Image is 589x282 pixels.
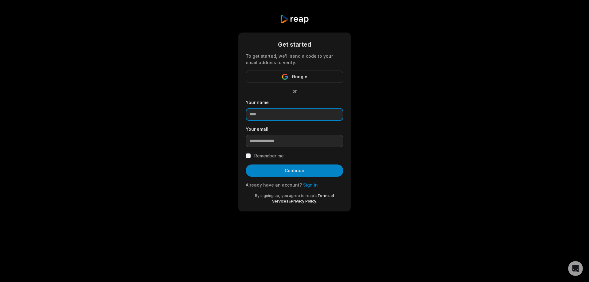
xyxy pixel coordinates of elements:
[280,15,309,24] img: reap
[287,88,302,94] span: or
[246,40,343,49] div: Get started
[291,199,316,203] a: Privacy Policy
[246,53,343,66] div: To get started, we'll send a code to your email address to verify.
[246,164,343,177] button: Continue
[255,193,318,198] span: By signing up, you agree to reap's
[246,126,343,132] label: Your email
[254,152,284,160] label: Remember me
[568,261,583,276] div: Open Intercom Messenger
[292,73,307,80] span: Google
[246,71,343,83] button: Google
[303,182,318,187] a: Sign in
[246,182,302,187] span: Already have an account?
[246,99,343,106] label: Your name
[288,199,291,203] span: &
